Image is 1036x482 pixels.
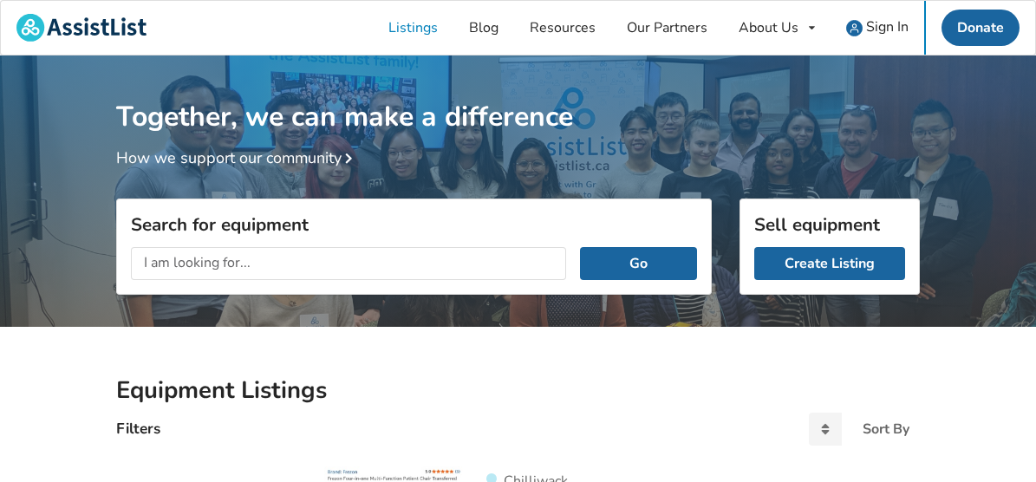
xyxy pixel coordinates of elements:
button: Go [580,247,697,280]
a: Our Partners [611,1,723,55]
input: I am looking for... [131,247,566,280]
a: Listings [373,1,453,55]
div: About Us [739,21,798,35]
a: Create Listing [754,247,905,280]
img: assistlist-logo [16,14,147,42]
a: Blog [453,1,514,55]
a: user icon Sign In [831,1,924,55]
img: user icon [846,20,863,36]
h3: Search for equipment [131,213,697,236]
div: Sort By [863,422,909,436]
span: Sign In [866,17,909,36]
h2: Equipment Listings [116,375,920,406]
h1: Together, we can make a difference [116,55,920,134]
h3: Sell equipment [754,213,905,236]
a: Resources [514,1,611,55]
h4: Filters [116,419,160,439]
a: Donate [942,10,1020,46]
a: How we support our community [116,147,359,168]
